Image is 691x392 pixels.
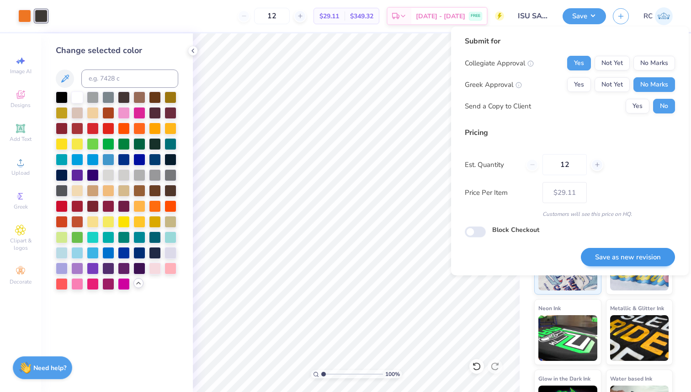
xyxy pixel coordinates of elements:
[465,36,675,47] div: Submit for
[471,13,480,19] span: FREE
[319,11,339,21] span: $29.11
[5,237,37,252] span: Clipart & logos
[492,225,539,235] label: Block Checkout
[538,315,597,361] img: Neon Ink
[56,44,178,57] div: Change selected color
[610,315,669,361] img: Metallic & Glitter Ink
[610,374,652,383] span: Water based Ink
[653,99,675,113] button: No
[581,248,675,267] button: Save as new revision
[11,169,30,177] span: Upload
[350,11,373,21] span: $349.32
[595,77,630,92] button: Not Yet
[465,101,531,112] div: Send a Copy to Client
[254,8,290,24] input: – –
[633,77,675,92] button: No Marks
[626,99,649,113] button: Yes
[563,8,606,24] button: Save
[10,135,32,143] span: Add Text
[610,303,664,313] span: Metallic & Glitter Ink
[465,210,675,218] div: Customers will see this price on HQ.
[538,374,590,383] span: Glow in the Dark Ink
[385,370,400,378] span: 100 %
[81,70,178,88] input: e.g. 7428 c
[465,127,675,138] div: Pricing
[33,364,66,372] strong: Need help?
[643,11,653,21] span: RC
[465,58,534,69] div: Collegiate Approval
[465,188,536,198] label: Price Per Item
[465,80,522,90] div: Greek Approval
[11,102,31,109] span: Designs
[643,7,673,25] a: RC
[416,11,465,21] span: [DATE] - [DATE]
[633,56,675,70] button: No Marks
[14,203,28,210] span: Greek
[542,154,587,175] input: – –
[655,7,673,25] img: Rohan Chaurasia
[511,7,556,25] input: Untitled Design
[465,160,519,170] label: Est. Quantity
[567,56,591,70] button: Yes
[10,278,32,285] span: Decorate
[10,68,32,75] span: Image AI
[538,303,561,313] span: Neon Ink
[595,56,630,70] button: Not Yet
[567,77,591,92] button: Yes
